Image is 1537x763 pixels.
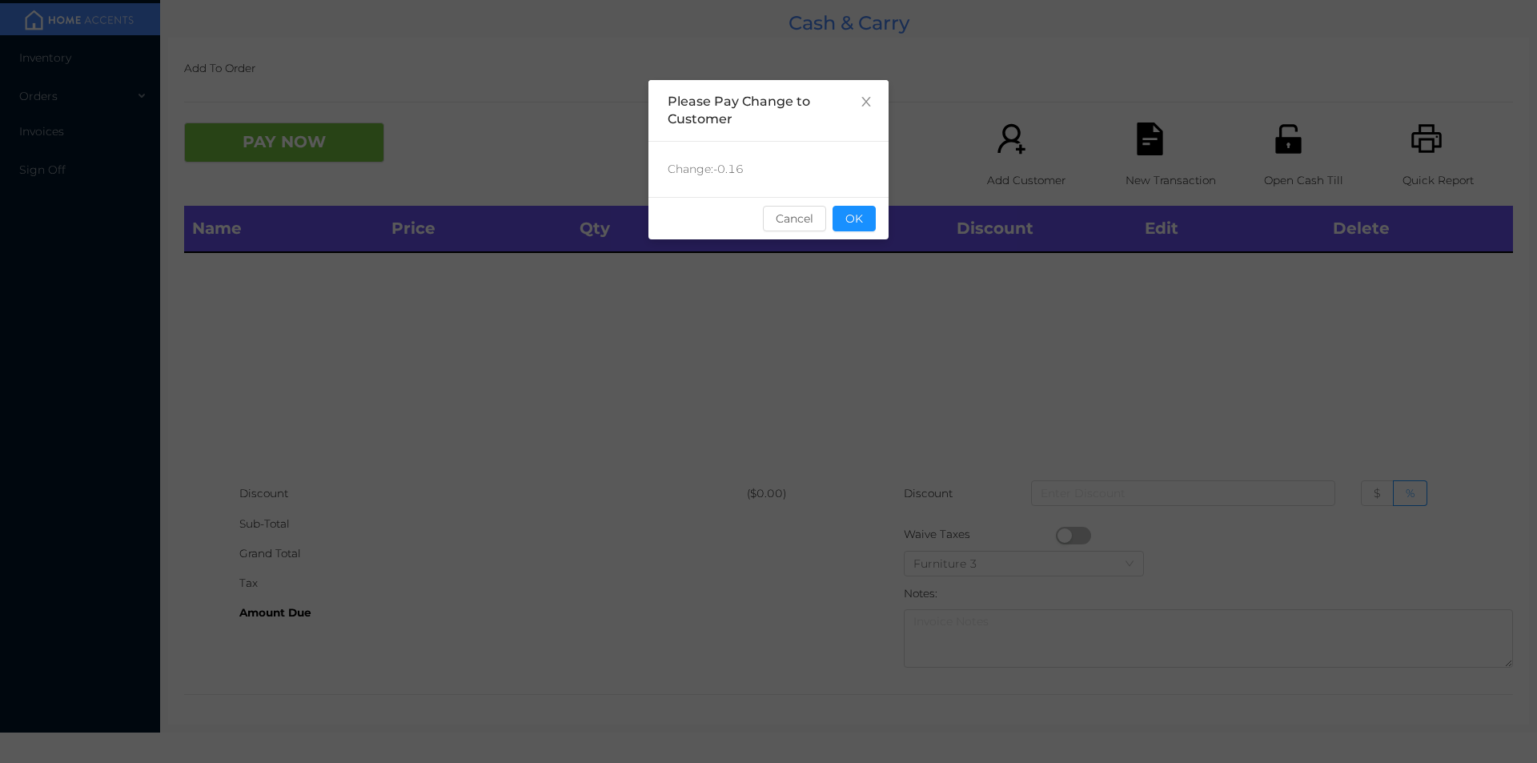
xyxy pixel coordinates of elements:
[648,142,889,197] div: Change: -0.16
[844,80,889,125] button: Close
[860,95,873,108] i: icon: close
[833,206,876,231] button: OK
[668,93,869,128] div: Please Pay Change to Customer
[763,206,826,231] button: Cancel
